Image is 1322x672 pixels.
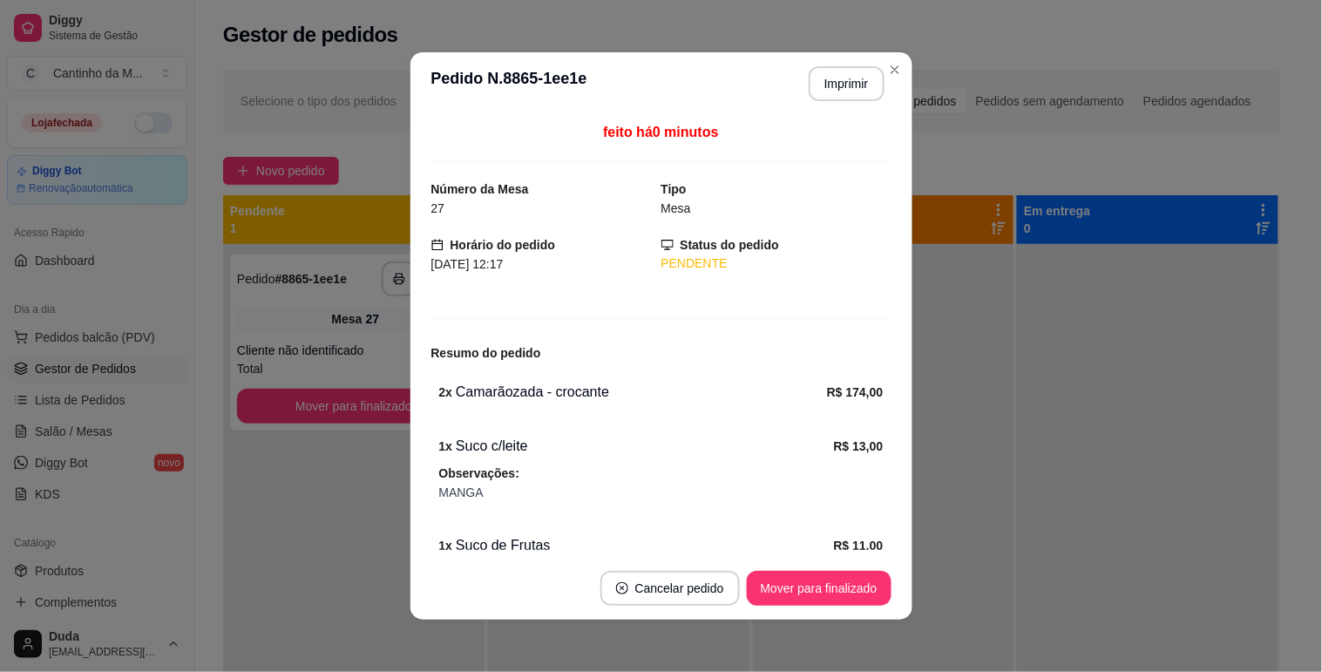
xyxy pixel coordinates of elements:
span: close-circle [616,582,628,594]
strong: R$ 174,00 [827,385,884,399]
strong: 2 x [439,385,453,399]
strong: R$ 11,00 [834,539,884,553]
button: Close [881,56,909,84]
div: Suco de Frutas [439,535,834,556]
button: Mover para finalizado [747,571,892,606]
strong: Resumo do pedido [431,346,541,360]
span: calendar [431,239,444,251]
div: Suco c/leite [439,436,834,457]
strong: 1 x [439,539,453,553]
span: 27 [431,201,445,215]
div: Camarãozada - crocante [439,382,827,403]
strong: R$ 13,00 [834,439,884,453]
strong: Número da Mesa [431,182,529,196]
span: [DATE] 12:17 [431,257,504,271]
div: PENDENTE [661,255,892,273]
span: desktop [661,239,674,251]
button: Imprimir [809,66,885,101]
strong: Horário do pedido [451,238,556,252]
strong: Observações: [439,466,520,480]
h3: Pedido N. 8865-1ee1e [431,66,587,101]
strong: 1 x [439,439,453,453]
span: Mesa [661,201,691,215]
span: feito há 0 minutos [603,125,718,139]
strong: Status do pedido [681,238,780,252]
strong: Tipo [661,182,687,196]
button: close-circleCancelar pedido [600,571,740,606]
span: MANGA [439,483,884,502]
